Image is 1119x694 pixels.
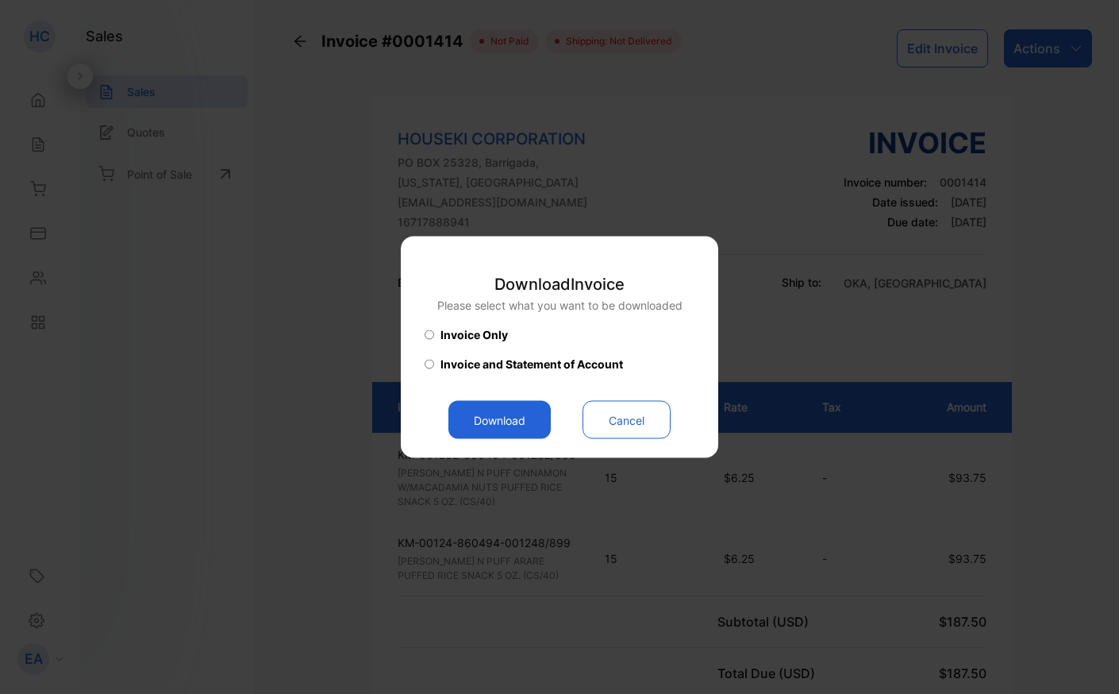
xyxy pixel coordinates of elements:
[437,297,683,314] p: Please select what you want to be downloaded
[13,6,60,54] button: Open LiveChat chat widget
[583,401,671,439] button: Cancel
[440,356,623,372] span: Invoice and Statement of Account
[437,272,683,296] p: Download Invoice
[448,401,551,439] button: Download
[440,326,508,343] span: Invoice Only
